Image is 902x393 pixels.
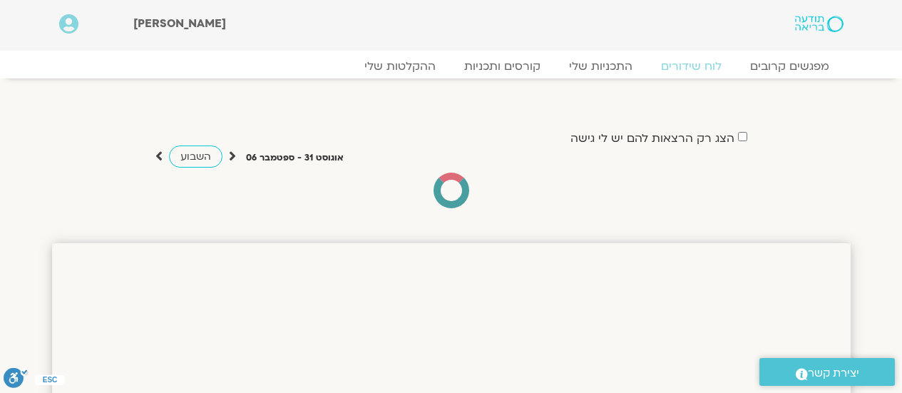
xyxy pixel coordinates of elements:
a: לוח שידורים [647,59,736,73]
label: הצג רק הרצאות להם יש לי גישה [570,132,734,145]
a: מפגשים קרובים [736,59,844,73]
span: [PERSON_NAME] [133,16,226,31]
nav: Menu [59,59,844,73]
span: השבוע [180,150,211,163]
a: קורסים ותכניות [450,59,555,73]
a: השבוע [169,146,222,168]
a: התכניות שלי [555,59,647,73]
span: יצירת קשר [808,364,859,383]
a: ההקלטות שלי [350,59,450,73]
a: יצירת קשר [759,358,895,386]
p: אוגוסט 31 - ספטמבר 06 [246,150,344,165]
